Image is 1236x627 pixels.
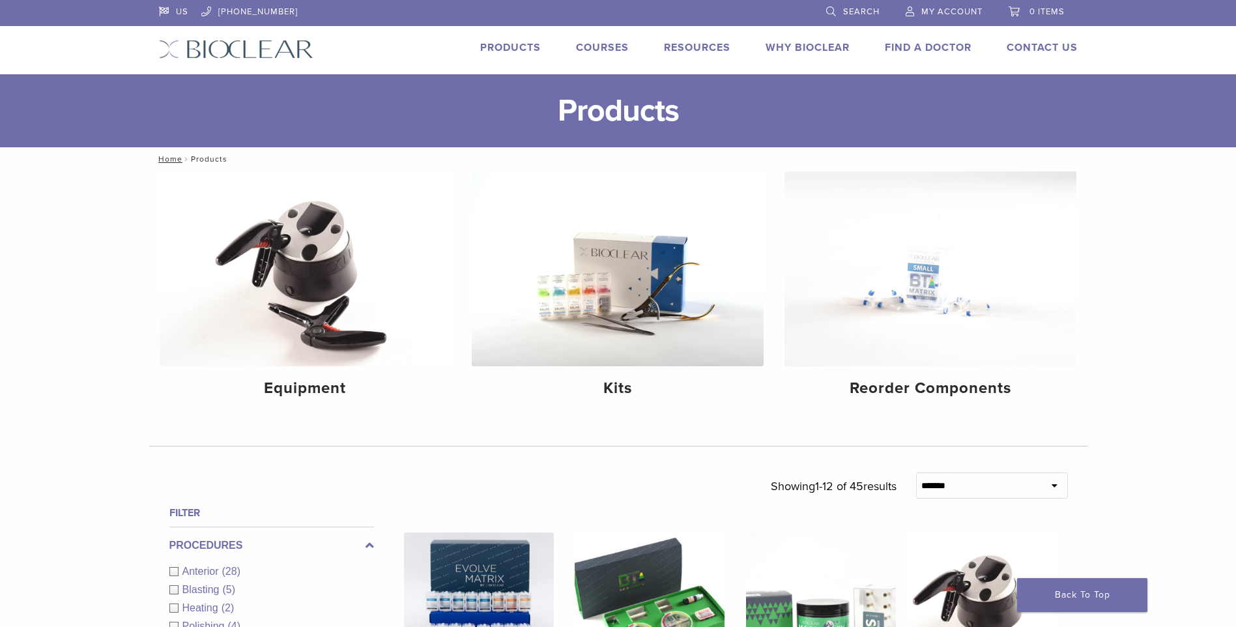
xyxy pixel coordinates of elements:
img: Bioclear [159,40,313,59]
span: Anterior [182,566,222,577]
a: Contact Us [1007,41,1078,54]
a: Find A Doctor [885,41,971,54]
span: My Account [921,7,983,17]
span: Heating [182,602,222,613]
a: Home [154,154,182,164]
span: Blasting [182,584,223,595]
h4: Kits [482,377,753,400]
a: Equipment [160,171,452,409]
span: 1-12 of 45 [815,479,863,493]
h4: Filter [169,505,374,521]
a: Kits [472,171,764,409]
span: (5) [222,584,235,595]
a: Back To Top [1017,578,1147,612]
img: Kits [472,171,764,366]
h4: Equipment [170,377,441,400]
img: Equipment [160,171,452,366]
a: Courses [576,41,629,54]
span: (28) [222,566,240,577]
a: Reorder Components [784,171,1076,409]
a: Resources [664,41,730,54]
a: Products [480,41,541,54]
span: (2) [222,602,235,613]
p: Showing results [771,473,897,500]
nav: Products [149,147,1087,171]
span: Search [843,7,880,17]
img: Reorder Components [784,171,1076,366]
span: / [182,156,191,162]
h4: Reorder Components [795,377,1066,400]
label: Procedures [169,538,374,553]
span: 0 items [1029,7,1065,17]
a: Why Bioclear [766,41,850,54]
